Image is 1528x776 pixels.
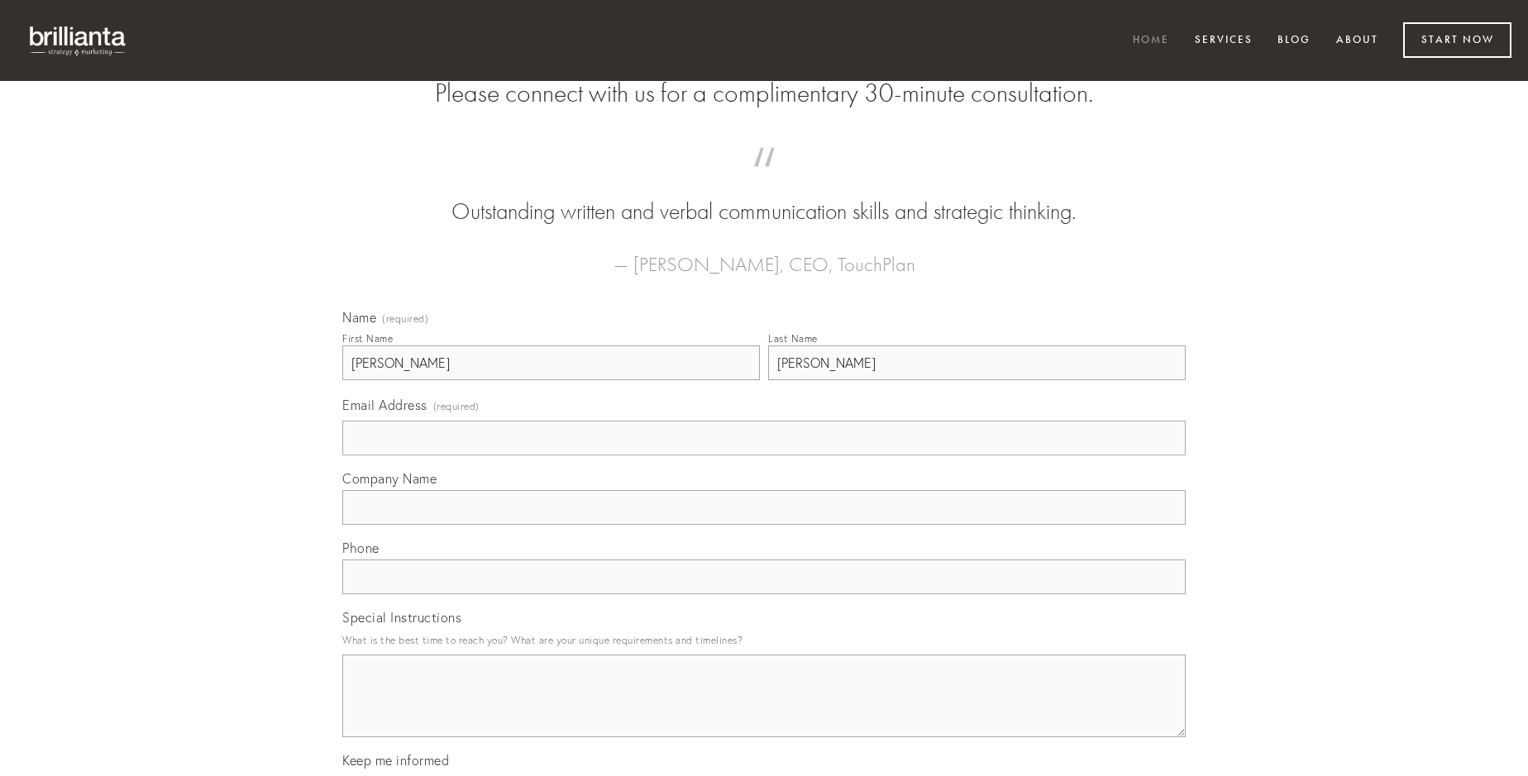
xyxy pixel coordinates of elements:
[1267,27,1321,55] a: Blog
[1184,27,1263,55] a: Services
[342,629,1186,651] p: What is the best time to reach you? What are your unique requirements and timelines?
[342,309,376,326] span: Name
[342,752,449,769] span: Keep me informed
[342,397,427,413] span: Email Address
[1325,27,1389,55] a: About
[768,332,818,345] div: Last Name
[382,314,428,324] span: (required)
[342,332,393,345] div: First Name
[369,228,1159,281] figcaption: — [PERSON_NAME], CEO, TouchPlan
[1122,27,1180,55] a: Home
[342,609,461,626] span: Special Instructions
[433,395,480,417] span: (required)
[369,164,1159,228] blockquote: Outstanding written and verbal communication skills and strategic thinking.
[1403,22,1511,58] a: Start Now
[17,17,141,64] img: brillianta - research, strategy, marketing
[369,164,1159,196] span: “
[342,540,380,556] span: Phone
[342,78,1186,109] h2: Please connect with us for a complimentary 30-minute consultation.
[342,470,437,487] span: Company Name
